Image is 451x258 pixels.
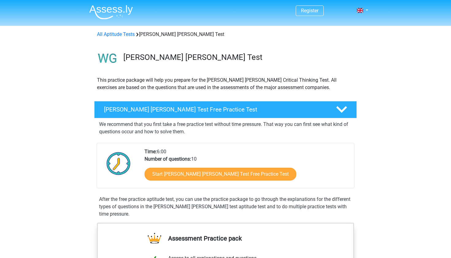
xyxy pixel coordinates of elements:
a: Start [PERSON_NAME] [PERSON_NAME] Test Free Practice Test [145,168,296,181]
b: Number of questions: [145,156,191,162]
a: [PERSON_NAME] [PERSON_NAME] Test Free Practice Test [92,101,359,118]
h4: [PERSON_NAME] [PERSON_NAME] Test Free Practice Test [104,106,326,113]
a: Register [301,8,318,14]
div: 6:00 10 [140,148,354,188]
img: watson glaser test [94,45,121,72]
b: Time: [145,149,157,154]
img: Clock [103,148,134,179]
img: Assessly [89,5,133,19]
p: This practice package will help you prepare for the [PERSON_NAME] [PERSON_NAME] Critical Thinking... [97,76,354,91]
div: [PERSON_NAME] [PERSON_NAME] Test [94,31,357,38]
div: After the free practice aptitude test, you can use the practice package to go through the explana... [97,196,354,218]
p: We recommend that you first take a free practice test without time pressure. That way you can fir... [99,121,352,135]
a: All Aptitude Tests [97,31,135,37]
h3: [PERSON_NAME] [PERSON_NAME] Test [123,53,352,62]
